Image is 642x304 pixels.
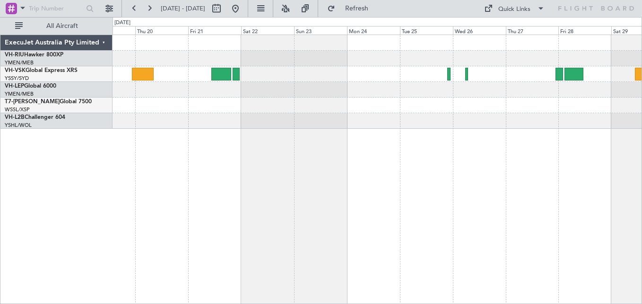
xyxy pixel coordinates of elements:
div: Sun 23 [294,26,347,35]
span: [DATE] - [DATE] [161,4,205,13]
div: Thu 20 [135,26,188,35]
span: Refresh [337,5,377,12]
a: YSSY/SYD [5,75,29,82]
div: Fri 28 [558,26,611,35]
input: Trip Number [29,1,83,16]
button: Quick Links [479,1,549,16]
a: VH-L2BChallenger 604 [5,115,65,120]
span: VH-L2B [5,115,25,120]
div: Thu 27 [506,26,559,35]
div: Quick Links [498,5,530,14]
span: VH-RIU [5,52,24,58]
a: VH-VSKGlobal Express XRS [5,68,78,73]
span: VH-VSK [5,68,26,73]
a: YMEN/MEB [5,90,34,98]
span: All Aircraft [25,23,100,29]
button: All Aircraft [10,18,103,34]
span: VH-LEP [5,83,24,89]
a: VH-RIUHawker 800XP [5,52,63,58]
div: Tue 25 [400,26,453,35]
div: Wed 26 [453,26,506,35]
a: VH-LEPGlobal 6000 [5,83,56,89]
div: Sat 22 [241,26,294,35]
span: T7-[PERSON_NAME] [5,99,60,105]
a: YMEN/MEB [5,59,34,66]
div: [DATE] [114,19,130,27]
a: YSHL/WOL [5,122,32,129]
a: WSSL/XSP [5,106,30,113]
button: Refresh [323,1,380,16]
div: Mon 24 [347,26,400,35]
a: T7-[PERSON_NAME]Global 7500 [5,99,92,105]
div: Fri 21 [188,26,241,35]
